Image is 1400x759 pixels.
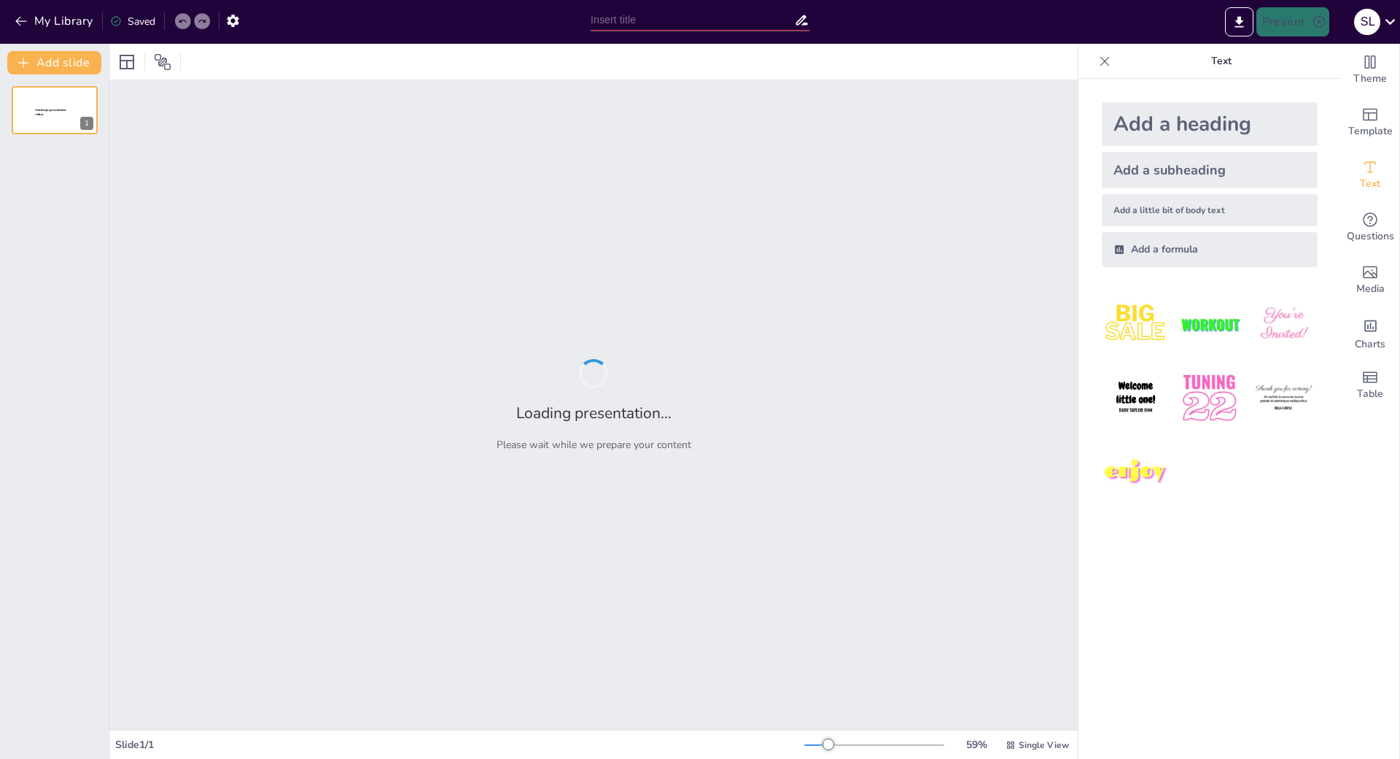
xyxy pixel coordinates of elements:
span: Template [1348,123,1393,139]
div: Add a little bit of body text [1102,194,1318,226]
button: Present [1256,7,1329,36]
span: Charts [1355,336,1385,352]
button: Export to PowerPoint [1225,7,1253,36]
div: 1 [12,86,98,134]
div: Add a table [1341,359,1399,412]
div: 59 % [959,738,994,752]
p: Please wait while we prepare your content [497,438,691,452]
div: Layout [115,50,139,74]
h2: Loading presentation... [516,403,672,423]
div: 1 [80,117,93,130]
button: S L [1354,7,1380,36]
img: 5.jpeg [1175,364,1243,432]
span: Media [1356,281,1385,297]
div: Add a heading [1102,102,1318,146]
span: Table [1357,386,1383,402]
img: 1.jpeg [1102,290,1170,358]
div: Change the overall theme [1341,44,1399,96]
div: Saved [110,15,155,28]
div: Add text boxes [1341,149,1399,201]
img: 6.jpeg [1250,364,1318,432]
button: My Library [11,9,99,33]
span: Questions [1347,228,1394,244]
div: Add ready made slides [1341,96,1399,149]
div: Slide 1 / 1 [115,738,804,752]
span: Theme [1353,71,1387,87]
button: Add slide [7,51,101,74]
div: Get real-time input from your audience [1341,201,1399,254]
img: 3.jpeg [1250,290,1318,358]
span: Position [154,53,171,71]
div: Add charts and graphs [1341,307,1399,359]
div: Add images, graphics, shapes or video [1341,254,1399,307]
span: Text [1360,176,1380,192]
img: 7.jpeg [1102,439,1170,506]
p: Text [1116,44,1326,79]
span: Sendsteps presentation editor [36,109,66,117]
span: Single View [1019,739,1069,751]
div: S L [1354,9,1380,35]
img: 4.jpeg [1102,364,1170,432]
input: Insert title [591,9,794,31]
div: Add a subheading [1102,152,1318,188]
img: 2.jpeg [1175,290,1243,358]
div: Add a formula [1102,232,1318,267]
